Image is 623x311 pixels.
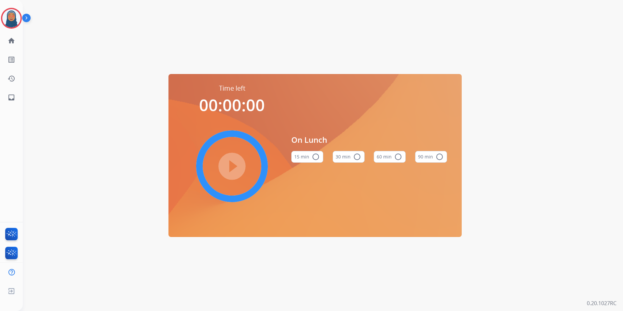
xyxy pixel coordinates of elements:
button: 30 min [333,151,365,163]
button: 15 min [291,151,323,163]
span: On Lunch [291,134,447,146]
img: avatar [2,9,21,27]
p: 0.20.1027RC [587,299,616,307]
mat-icon: radio_button_unchecked [353,153,361,161]
button: 90 min [415,151,447,163]
mat-icon: inbox [7,94,15,101]
button: 60 min [374,151,406,163]
mat-icon: history [7,75,15,82]
span: 00:00:00 [199,94,265,116]
mat-icon: radio_button_unchecked [394,153,402,161]
mat-icon: radio_button_unchecked [436,153,443,161]
span: Time left [219,84,245,93]
mat-icon: home [7,37,15,45]
mat-icon: radio_button_unchecked [312,153,320,161]
mat-icon: list_alt [7,56,15,64]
